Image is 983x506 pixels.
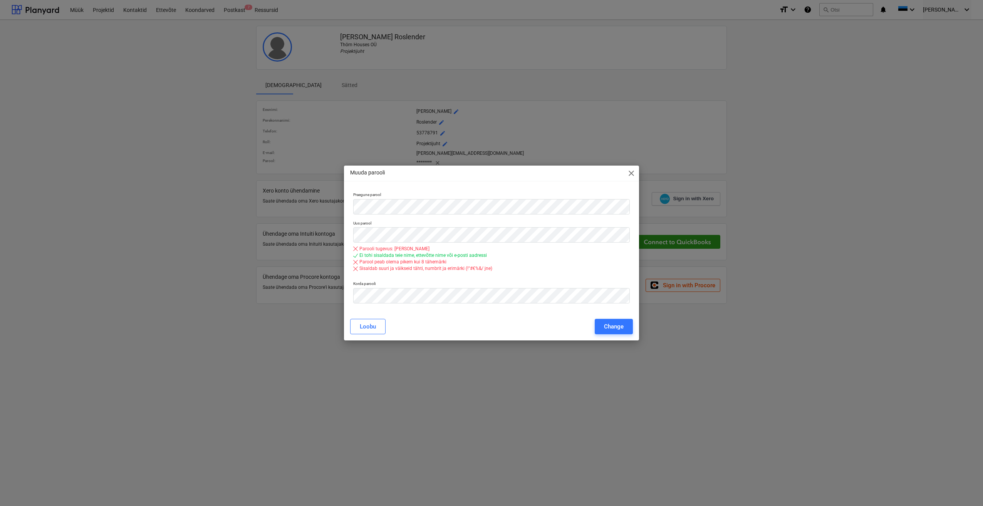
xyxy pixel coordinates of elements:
button: Change [595,319,633,334]
p: Praegune parool [353,192,630,199]
div: Loobu [360,322,376,332]
button: Loobu [350,319,386,334]
div: Change [604,322,624,332]
p: Muuda parooli [350,169,385,177]
div: Sisaldab suuri ja väikseid tähti, numbrit ja erimärki (!"#€%&/ jne) [359,265,492,272]
span: close [627,169,636,178]
p: Korda parooli [353,281,630,288]
div: Ei tohi sisaldada teie nime, ettevõtte nime või e-posti aadressi [359,252,487,259]
div: Parool peab olema pikem kui 8 tähemärki [359,259,446,265]
div: Parooli tugevus: [PERSON_NAME] [359,246,429,252]
p: Uus parool [353,221,630,227]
